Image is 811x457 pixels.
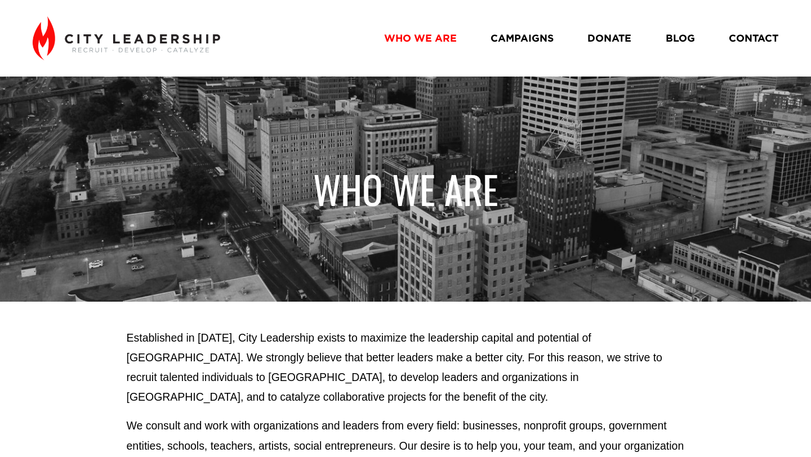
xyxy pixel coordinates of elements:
[384,28,457,48] a: WHO WE ARE
[33,16,220,60] img: City Leadership - Recruit. Develop. Catalyze.
[127,328,685,407] p: Established in [DATE], City Leadership exists to maximize the leadership capital and potential of...
[491,28,554,48] a: CAMPAIGNS
[127,165,685,213] h1: WHO WE ARE
[666,28,695,48] a: BLOG
[729,28,778,48] a: CONTACT
[587,28,631,48] a: DONATE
